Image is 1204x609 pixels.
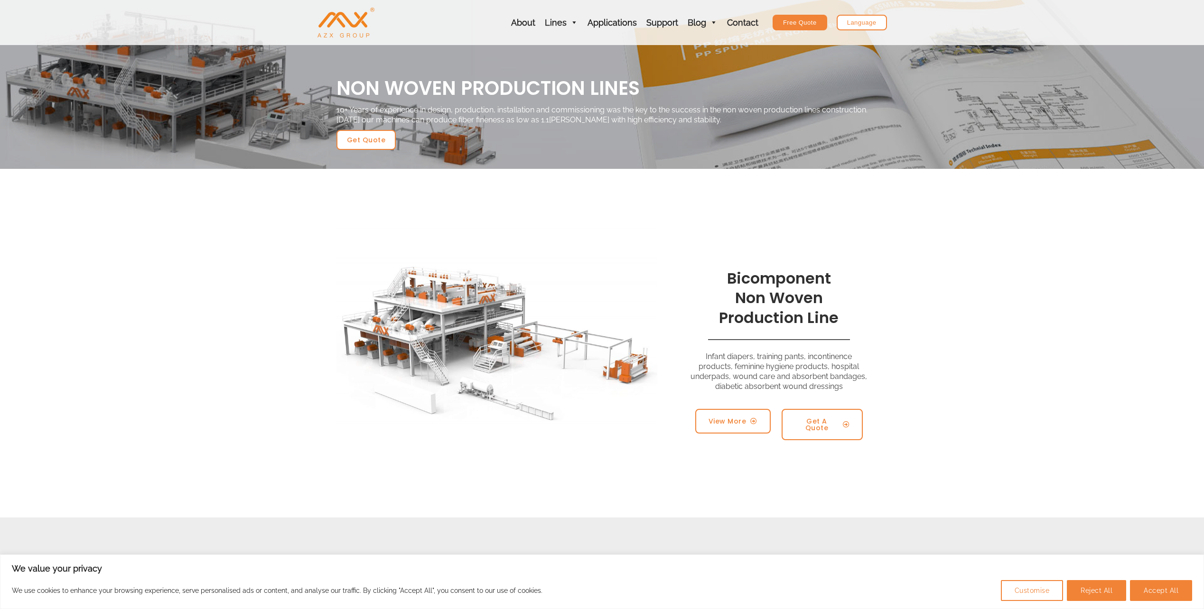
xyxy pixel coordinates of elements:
button: Reject All [1067,580,1126,601]
span: Get Quote [347,137,386,143]
a: Get A Quote [782,409,863,440]
a: Language [837,15,887,30]
h1: Non woven production lines [336,76,868,101]
button: Accept All [1130,580,1192,601]
p: We use cookies to enhance your browsing experience, serve personalised ads or content, and analys... [12,585,542,596]
p: We value your privacy [12,563,1192,574]
h2: Bicomponent Non Woven Production Line [691,268,868,328]
a: View More [695,409,771,434]
span: Get A Quote [795,418,838,431]
a: Free Quote [773,15,827,30]
img: Lines 1 [336,221,657,466]
button: Customise [1001,580,1064,601]
a: Get Quote [336,130,396,150]
span: View More [709,418,747,424]
div: 10+ Years of experience in design, production, installation and commissioning was the key to the ... [336,105,868,125]
a: AZX Nonwoven Machine [317,18,374,27]
p: Infant diapers, training pants, incontinence products, feminine hygiene products, hospital underp... [691,352,868,391]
